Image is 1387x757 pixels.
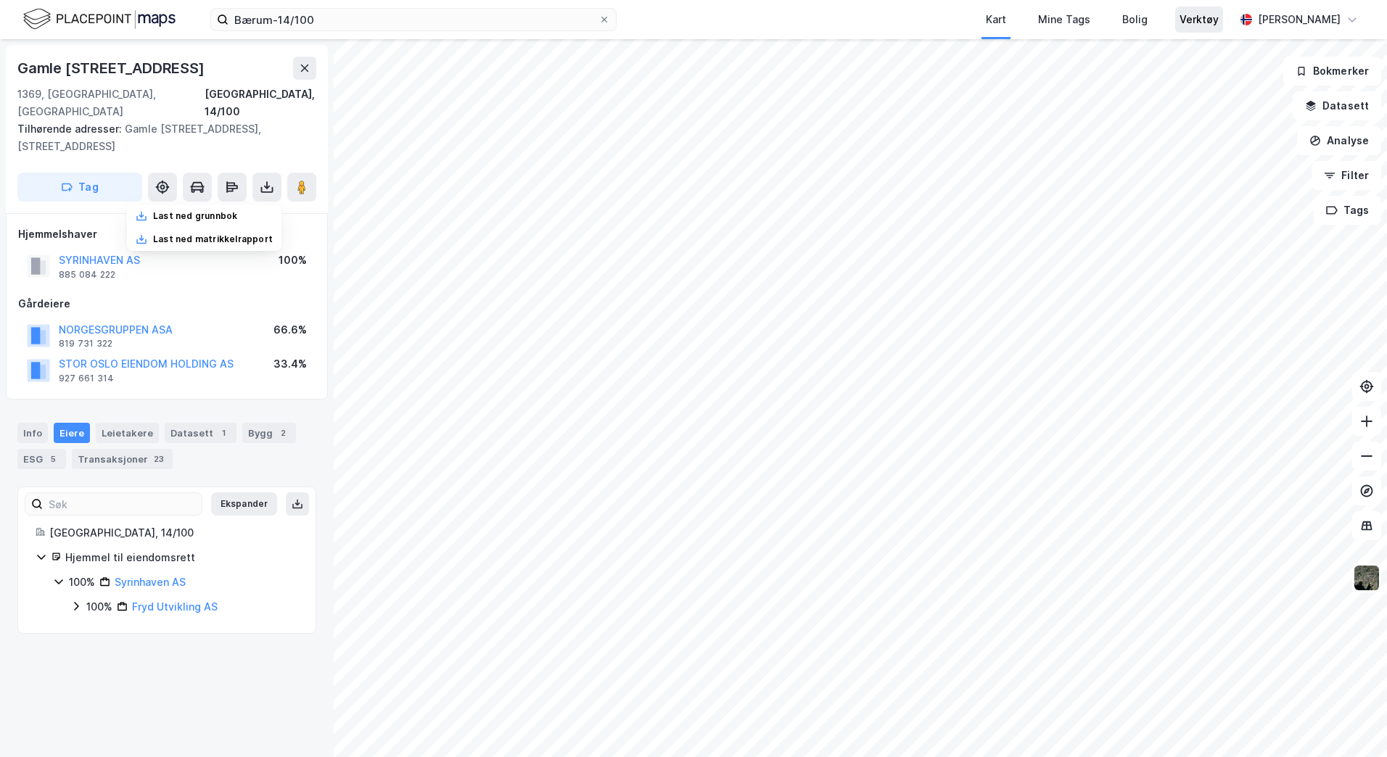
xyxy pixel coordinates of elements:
div: 2 [276,426,290,440]
button: Analyse [1297,126,1381,155]
div: Kart [986,11,1006,28]
button: Bokmerker [1283,57,1381,86]
div: Verktøy [1180,11,1219,28]
div: Bygg [242,423,296,443]
button: Ekspander [211,492,277,516]
div: Transaksjoner [72,449,173,469]
div: Last ned grunnbok [153,210,237,222]
div: Gamle [STREET_ADDRESS] [17,57,207,80]
div: Eiere [54,423,90,443]
div: Last ned matrikkelrapport [153,233,273,245]
div: Hjemmelshaver [18,226,316,243]
div: Mine Tags [1038,11,1090,28]
div: 33.4% [273,355,307,373]
div: Datasett [165,423,236,443]
div: [GEOGRAPHIC_DATA], 14/100 [49,524,298,542]
div: [GEOGRAPHIC_DATA], 14/100 [205,86,316,120]
div: Bolig [1122,11,1148,28]
div: 885 084 222 [59,269,115,281]
button: Tags [1314,196,1381,225]
div: [PERSON_NAME] [1258,11,1341,28]
div: Info [17,423,48,443]
button: Filter [1312,161,1381,190]
div: Kontrollprogram for chat [1314,687,1387,757]
a: Syrinhaven AS [115,576,186,588]
img: logo.f888ab2527a4732fd821a326f86c7f29.svg [23,7,176,32]
div: 100% [279,252,307,269]
img: 9k= [1353,564,1380,592]
span: Tilhørende adresser: [17,123,125,135]
div: 927 661 314 [59,373,114,384]
iframe: Chat Widget [1314,687,1387,757]
div: 819 731 322 [59,338,112,349]
div: 1369, [GEOGRAPHIC_DATA], [GEOGRAPHIC_DATA] [17,86,205,120]
div: Leietakere [96,423,159,443]
div: 100% [86,598,112,616]
input: Søk [43,493,202,515]
div: 1 [216,426,231,440]
a: Fryd Utvikling AS [132,600,218,613]
div: Hjemmel til eiendomsrett [65,549,298,566]
div: 66.6% [273,321,307,339]
button: Tag [17,173,142,202]
div: ESG [17,449,66,469]
button: Datasett [1293,91,1381,120]
div: 100% [69,574,95,591]
div: Gamle [STREET_ADDRESS], [STREET_ADDRESS] [17,120,305,155]
div: Gårdeiere [18,295,316,313]
input: Søk på adresse, matrikkel, gårdeiere, leietakere eller personer [229,9,598,30]
div: 5 [46,452,60,466]
div: 23 [151,452,167,466]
